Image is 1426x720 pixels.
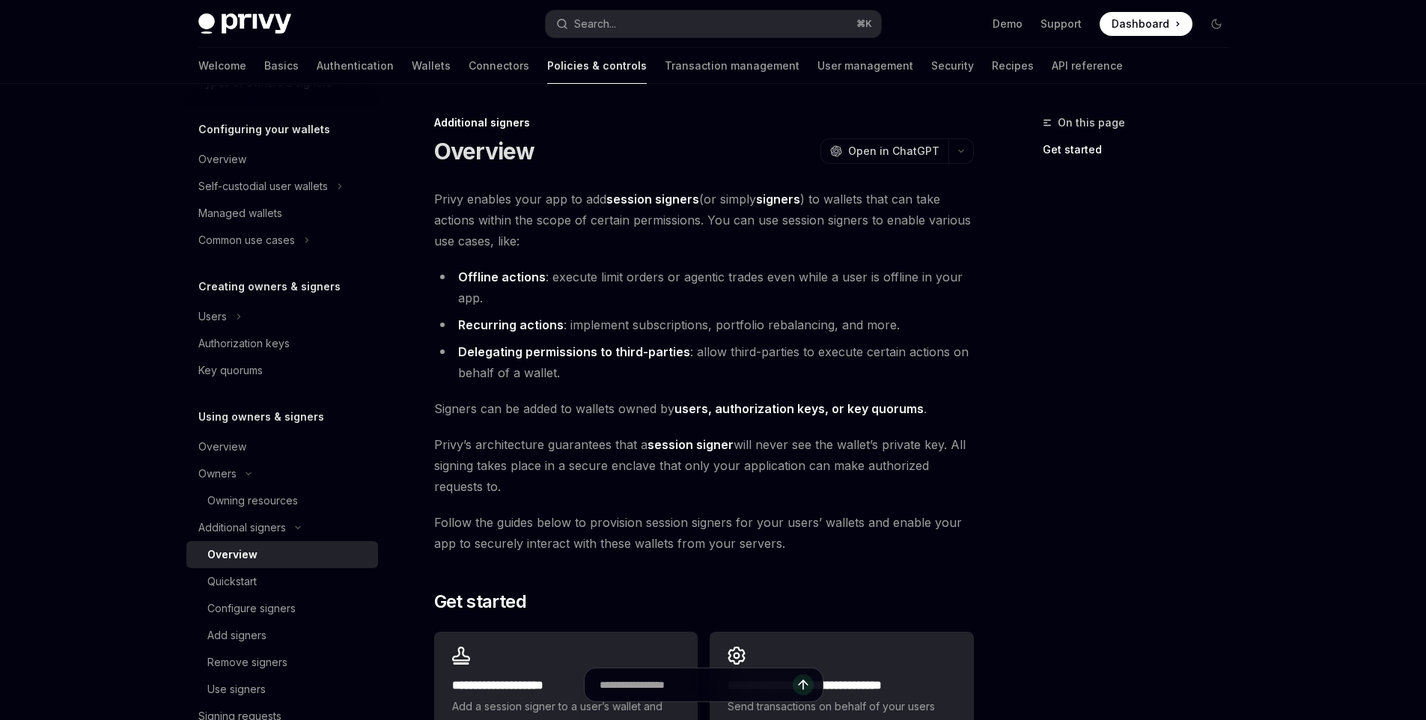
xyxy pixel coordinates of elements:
div: Configure signers [207,600,296,617]
a: Dashboard [1100,12,1192,36]
div: Overview [198,150,246,168]
div: Owning resources [207,492,298,510]
span: Open in ChatGPT [848,144,939,159]
a: Use signers [186,676,378,703]
div: Add signers [207,626,266,644]
span: Get started [434,590,526,614]
a: users, authorization keys, or key quorums [674,401,924,417]
h5: Configuring your wallets [198,120,330,138]
a: Policies & controls [547,48,647,84]
h5: Creating owners & signers [198,278,341,296]
span: Privy’s architecture guarantees that a will never see the wallet’s private key. All signing takes... [434,434,974,497]
strong: Delegating permissions to third-parties [458,344,690,359]
span: Dashboard [1112,16,1169,31]
button: Toggle Self-custodial user wallets section [186,173,378,200]
div: Self-custodial user wallets [198,177,328,195]
a: Add signers [186,622,378,649]
a: Welcome [198,48,246,84]
div: Additional signers [198,519,286,537]
a: API reference [1052,48,1123,84]
button: Toggle Users section [186,303,378,330]
input: Ask a question... [600,668,793,701]
a: Owning resources [186,487,378,514]
a: Authorization keys [186,330,378,357]
div: Authorization keys [198,335,290,353]
div: Use signers [207,680,266,698]
li: : execute limit orders or agentic trades even while a user is offline in your app. [434,266,974,308]
span: ⌘ K [856,18,872,30]
button: Open in ChatGPT [820,138,948,164]
a: Configure signers [186,595,378,622]
h1: Overview [434,138,535,165]
a: Basics [264,48,299,84]
a: Support [1040,16,1082,31]
button: Toggle Common use cases section [186,227,378,254]
a: Recipes [992,48,1034,84]
a: Transaction management [665,48,799,84]
strong: signers [756,192,800,207]
h5: Using owners & signers [198,408,324,426]
div: Users [198,308,227,326]
a: Security [931,48,974,84]
span: Privy enables your app to add (or simply ) to wallets that can take actions within the scope of c... [434,189,974,251]
strong: Recurring actions [458,317,564,332]
button: Send message [793,674,814,695]
a: Wallets [412,48,451,84]
span: Signers can be added to wallets owned by . [434,398,974,419]
strong: Offline actions [458,269,546,284]
a: Managed wallets [186,200,378,227]
div: Additional signers [434,115,974,130]
a: Demo [993,16,1023,31]
a: Overview [186,433,378,460]
div: Key quorums [198,361,263,379]
a: Key quorums [186,357,378,384]
a: Get started [1043,138,1240,162]
span: On this page [1058,114,1125,132]
div: Overview [207,546,258,564]
div: Overview [198,438,246,456]
div: Owners [198,465,237,483]
div: Common use cases [198,231,295,249]
span: Follow the guides below to provision session signers for your users’ wallets and enable your app ... [434,512,974,554]
a: User management [817,48,913,84]
a: Overview [186,541,378,568]
li: : implement subscriptions, portfolio rebalancing, and more. [434,314,974,335]
a: Connectors [469,48,529,84]
a: Quickstart [186,568,378,595]
strong: session signer [648,437,734,452]
a: Authentication [317,48,394,84]
div: Remove signers [207,653,287,671]
div: Managed wallets [198,204,282,222]
li: : allow third-parties to execute certain actions on behalf of a wallet. [434,341,974,383]
a: Overview [186,146,378,173]
div: Search... [574,15,616,33]
a: Remove signers [186,649,378,676]
div: Quickstart [207,573,257,591]
button: Open search [546,10,881,37]
img: dark logo [198,13,291,34]
button: Toggle Owners section [186,460,378,487]
button: Toggle dark mode [1204,12,1228,36]
strong: session signers [606,192,699,207]
button: Toggle Additional signers section [186,514,378,541]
